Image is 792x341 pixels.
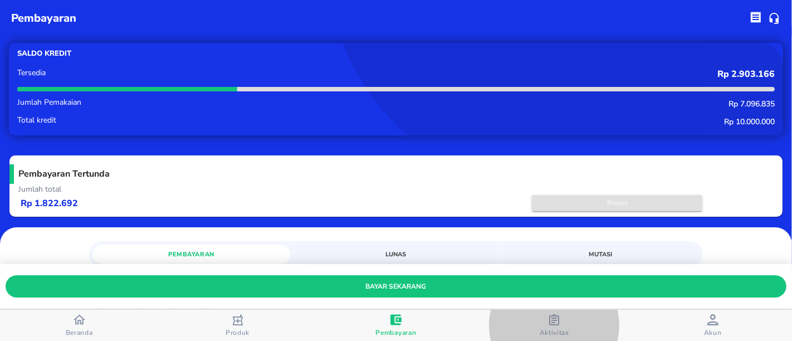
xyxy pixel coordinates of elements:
[18,184,774,194] p: Jumlah total
[297,245,495,264] a: Lunas
[537,197,697,209] span: Proses
[66,328,93,337] span: Beranda
[6,275,786,298] button: bayar sekarang
[704,328,722,337] span: Akun
[304,249,488,260] span: Lunas
[532,195,702,211] button: Proses
[17,69,333,77] p: Tersedia
[14,281,778,293] span: bayar sekarang
[17,99,333,106] p: Jumlah Pemakaian
[475,310,633,341] button: Aktivitas
[99,249,284,260] span: Pembayaran
[333,69,775,80] p: Rp 2.903.166
[376,328,417,337] span: Pembayaran
[226,328,250,337] span: Produk
[17,116,333,124] p: Total kredit
[333,99,775,109] p: Rp 7.096.835
[11,10,76,27] p: pembayaran
[158,310,316,341] button: Produk
[540,328,569,337] span: Aktivitas
[317,310,475,341] button: Pembayaran
[92,245,291,264] a: Pembayaran
[9,164,774,184] h5: Pembayaran Tertunda
[333,116,775,127] p: Rp 10.000.000
[89,241,703,264] div: simple tabs
[502,245,700,264] a: Mutasi
[509,249,693,260] span: Mutasi
[634,310,792,341] button: Akun
[21,197,532,210] p: Rp 1.822.692
[17,48,396,59] p: Saldo kredit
